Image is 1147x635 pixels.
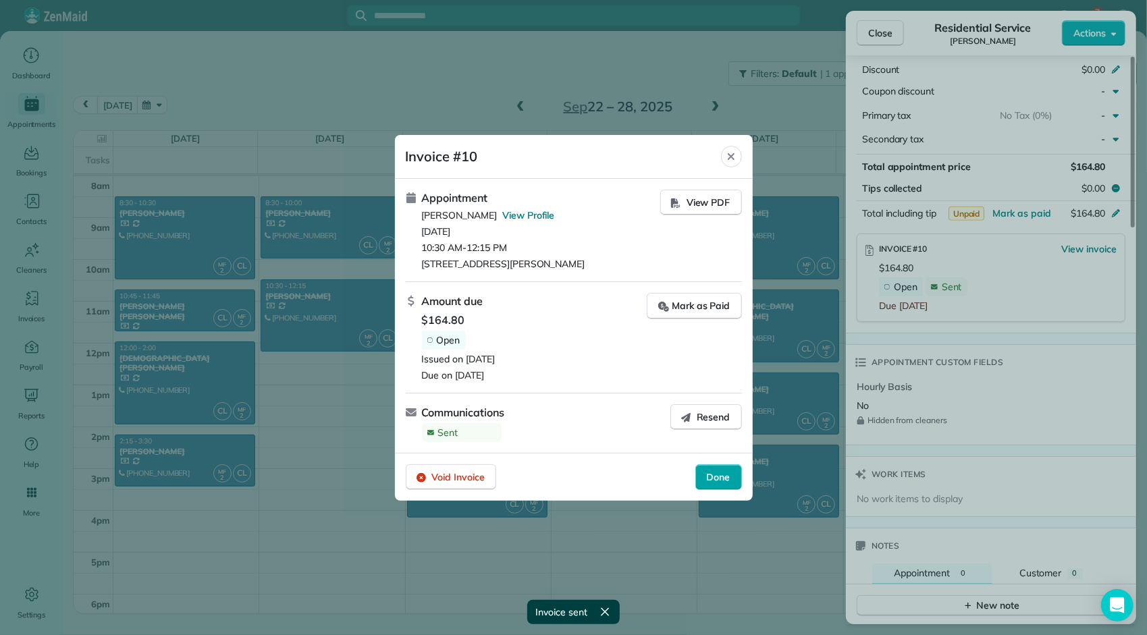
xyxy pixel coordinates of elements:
span: Invoice #10 [406,146,722,167]
button: View PDF [660,190,742,215]
span: View PDF [687,196,730,209]
button: Mark as Paid [647,293,742,319]
span: Done [707,470,730,484]
a: View Profile [502,209,555,222]
button: Close [721,146,741,167]
button: Void Invoice [406,464,497,490]
span: Void Invoice [432,470,485,484]
span: Sent [438,426,458,439]
span: [STREET_ADDRESS][PERSON_NAME] [422,257,660,271]
span: Communications [422,404,504,420]
span: [DATE] [422,225,660,238]
span: View Profile [502,209,555,221]
span: Issued on [422,352,464,366]
button: Resend [670,404,742,430]
span: 10:30 AM - 12:15 PM [422,241,660,254]
span: [PERSON_NAME] [422,209,498,222]
button: Done [695,464,742,490]
div: Mark as Paid [658,299,730,313]
span: [DATE] [455,368,484,382]
span: Due on [422,368,453,382]
span: Amount due [422,293,483,309]
span: $164.80 [422,312,647,328]
span: Open [437,334,460,346]
span: Appointment [422,190,488,206]
span: [DATE] [466,352,495,366]
span: Invoice sent [535,605,587,619]
span: Resend [697,410,730,424]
